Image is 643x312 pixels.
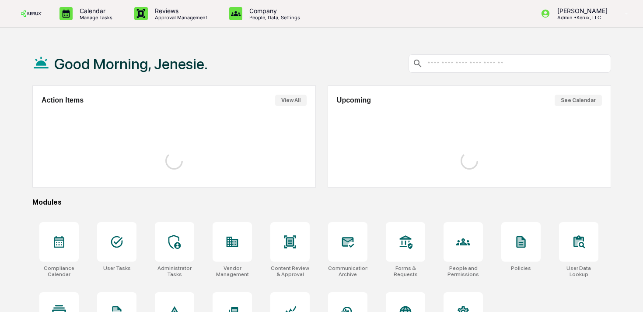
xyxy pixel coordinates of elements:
p: People, Data, Settings [242,14,304,21]
h2: Action Items [42,96,84,104]
h1: Good Morning, Jenesie. [54,55,208,73]
div: Communications Archive [328,265,367,277]
div: Policies [511,265,531,271]
div: User Data Lookup [559,265,598,277]
div: Content Review & Approval [270,265,310,277]
div: User Tasks [103,265,131,271]
p: Reviews [148,7,212,14]
div: Administrator Tasks [155,265,194,277]
div: Modules [32,198,611,206]
div: Compliance Calendar [39,265,79,277]
p: Approval Management [148,14,212,21]
p: Admin • Kerux, LLC [550,14,612,21]
p: Calendar [73,7,117,14]
div: People and Permissions [444,265,483,277]
p: Company [242,7,304,14]
img: logo [21,11,42,16]
button: View All [275,95,307,106]
button: See Calendar [555,95,602,106]
p: [PERSON_NAME] [550,7,612,14]
div: Vendor Management [213,265,252,277]
div: Forms & Requests [386,265,425,277]
p: Manage Tasks [73,14,117,21]
h2: Upcoming [337,96,371,104]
